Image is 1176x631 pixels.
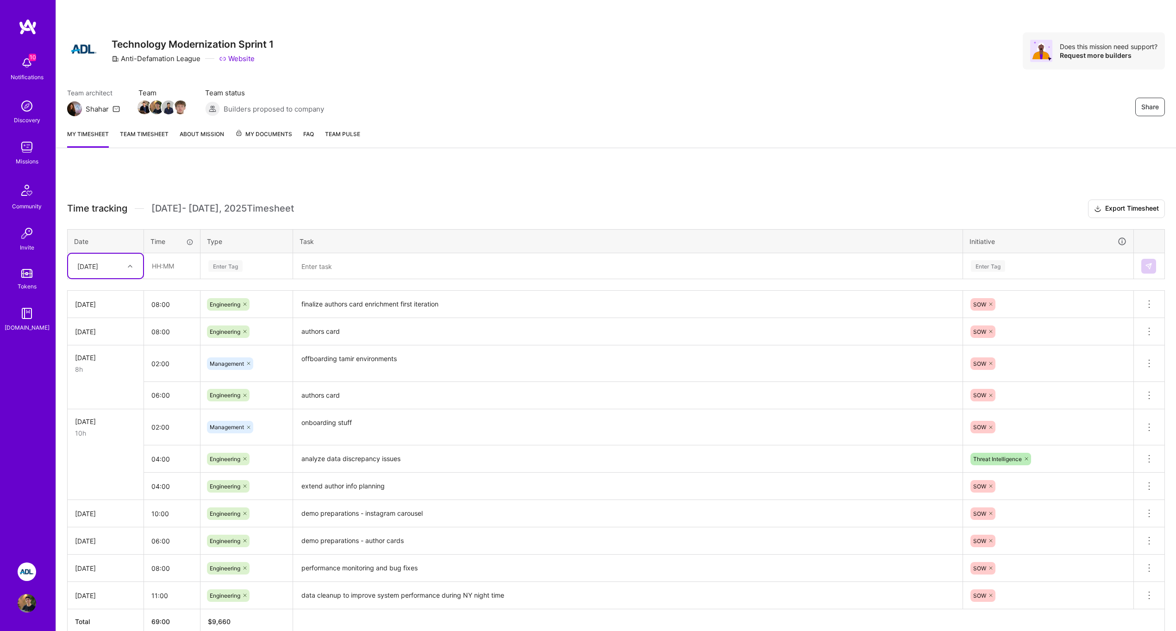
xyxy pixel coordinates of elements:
textarea: performance monitoring and bug fixes [294,556,962,581]
span: SOW [973,360,986,367]
input: HH:MM [144,529,200,553]
div: Enter Tag [208,259,243,273]
input: HH:MM [144,292,200,317]
textarea: data cleanup to improve system performance during NY night time [294,583,962,608]
input: HH:MM [144,254,200,278]
span: Team status [205,88,324,98]
div: Notifications [11,72,44,82]
div: [DATE] [75,563,136,573]
input: HH:MM [144,583,200,608]
span: SOW [973,392,986,399]
span: SOW [973,424,986,431]
div: Missions [16,156,38,166]
span: Engineering [210,510,240,517]
img: Submit [1145,262,1152,270]
i: icon Download [1094,204,1101,214]
div: [DATE] [75,327,136,337]
span: SOW [973,483,986,490]
div: [DATE] [75,591,136,600]
a: User Avatar [15,594,38,612]
div: [DATE] [75,353,136,362]
div: Discovery [14,115,40,125]
a: My Documents [235,129,292,148]
span: SOW [973,592,986,599]
div: [DATE] [75,509,136,519]
div: Enter Tag [971,259,1005,273]
span: Team [138,88,187,98]
div: Initiative [970,236,1127,247]
span: Engineering [210,592,240,599]
img: tokens [21,269,32,278]
div: Does this mission need support? [1060,42,1157,51]
div: Time [150,237,194,246]
span: Engineering [210,301,240,308]
span: SOW [973,510,986,517]
textarea: authors card [294,383,962,408]
span: SOW [973,328,986,335]
img: Company Logo [67,32,100,66]
textarea: offboarding tamir environments [294,346,962,381]
img: Builders proposed to company [205,101,220,116]
img: discovery [18,97,36,115]
th: Task [293,229,963,253]
img: Team Member Avatar [138,100,151,114]
a: ADL: Technology Modernization Sprint 1 [15,562,38,581]
textarea: demo preparations - author cards [294,528,962,554]
i: icon Chevron [128,264,132,269]
div: Anti-Defamation League [112,54,200,63]
textarea: authors card [294,319,962,344]
a: Team Member Avatar [175,100,187,115]
button: Export Timesheet [1088,200,1165,218]
i: icon CompanyGray [112,55,119,62]
input: HH:MM [144,383,200,407]
img: Invite [18,224,36,243]
a: Team Member Avatar [150,100,163,115]
input: HH:MM [144,351,200,376]
span: Engineering [210,565,240,572]
a: Team Pulse [325,129,360,148]
a: FAQ [303,129,314,148]
a: Website [219,54,255,63]
div: [DATE] [75,417,136,426]
span: 10 [29,54,36,61]
span: SOW [973,565,986,572]
img: Team Member Avatar [150,100,163,114]
span: $ 9,660 [208,618,231,625]
img: User Avatar [18,594,36,612]
span: Time tracking [67,203,127,214]
span: Team architect [67,88,120,98]
div: [DOMAIN_NAME] [5,323,50,332]
img: ADL: Technology Modernization Sprint 1 [18,562,36,581]
span: My Documents [235,129,292,139]
span: Share [1141,102,1159,112]
div: Community [12,201,42,211]
div: 10h [75,428,136,438]
span: SOW [973,537,986,544]
img: guide book [18,304,36,323]
textarea: onboarding stuff [294,410,962,445]
img: logo [19,19,37,35]
input: HH:MM [144,501,200,526]
div: Invite [20,243,34,252]
span: Engineering [210,483,240,490]
div: [DATE] [77,261,98,271]
div: [DATE] [75,536,136,546]
textarea: To enrich screen reader interactions, please activate Accessibility in Grammarly extension settings [294,254,962,279]
span: Engineering [210,392,240,399]
img: Team Architect [67,101,82,116]
th: Type [200,229,293,253]
th: Date [68,229,144,253]
input: HH:MM [144,474,200,499]
span: Builders proposed to company [224,104,324,114]
img: Community [16,179,38,201]
textarea: demo preparations - instagram carousel [294,501,962,526]
img: Avatar [1030,40,1052,62]
div: 8h [75,364,136,374]
span: Engineering [210,456,240,462]
span: SOW [973,301,986,308]
div: Tokens [18,281,37,291]
img: Team Member Avatar [174,100,188,114]
i: icon Mail [113,105,120,112]
input: HH:MM [144,415,200,439]
input: HH:MM [144,447,200,471]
